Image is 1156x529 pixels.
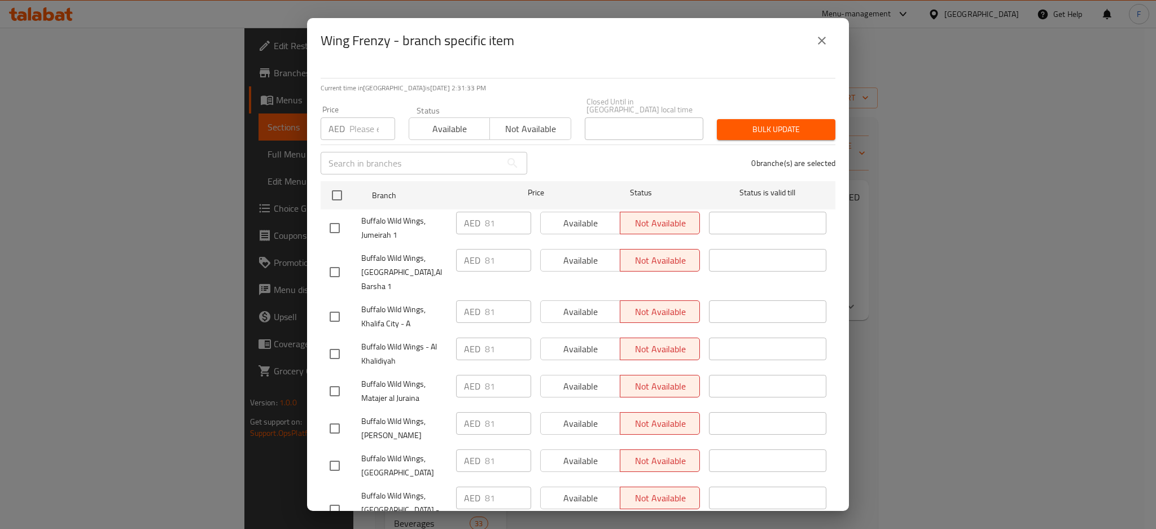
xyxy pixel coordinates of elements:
input: Please enter price [485,375,531,397]
span: Buffalo Wild Wings - Al Khalidiyah [361,340,447,368]
p: AED [464,454,480,467]
button: close [808,27,835,54]
p: AED [464,253,480,267]
p: 0 branche(s) are selected [751,158,835,169]
p: AED [464,342,480,356]
span: Branch [372,189,489,203]
p: AED [329,122,345,135]
input: Please enter price [485,449,531,472]
span: Buffalo Wild Wings, Jumeirah 1 [361,214,447,242]
p: AED [464,491,480,505]
span: Buffalo Wild Wings, Matajer al Juraina [361,377,447,405]
input: Please enter price [485,300,531,323]
input: Please enter price [485,249,531,272]
button: Not available [489,117,571,140]
input: Please enter price [485,212,531,234]
p: AED [464,417,480,430]
button: Bulk update [717,119,835,140]
span: Buffalo Wild Wings, Khalifa City - A [361,303,447,331]
p: AED [464,216,480,230]
span: Not available [494,121,566,137]
span: Status [583,186,700,200]
input: Please enter price [485,412,531,435]
p: AED [464,305,480,318]
input: Please enter price [485,487,531,509]
input: Search in branches [321,152,501,174]
p: AED [464,379,480,393]
input: Please enter price [485,338,531,360]
span: Buffalo Wild Wings, [GEOGRAPHIC_DATA] [361,452,447,480]
span: Bulk update [726,123,826,137]
input: Please enter price [349,117,395,140]
span: Available [414,121,485,137]
button: Available [409,117,490,140]
h2: Wing Frenzy - branch specific item [321,32,514,50]
span: Price [498,186,573,200]
p: Current time in [GEOGRAPHIC_DATA] is [DATE] 2:31:33 PM [321,83,835,93]
span: Buffalo Wild Wings, [PERSON_NAME] [361,414,447,443]
span: Status is valid till [709,186,826,200]
span: Buffalo Wild Wings, [GEOGRAPHIC_DATA],Al Barsha 1 [361,251,447,294]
